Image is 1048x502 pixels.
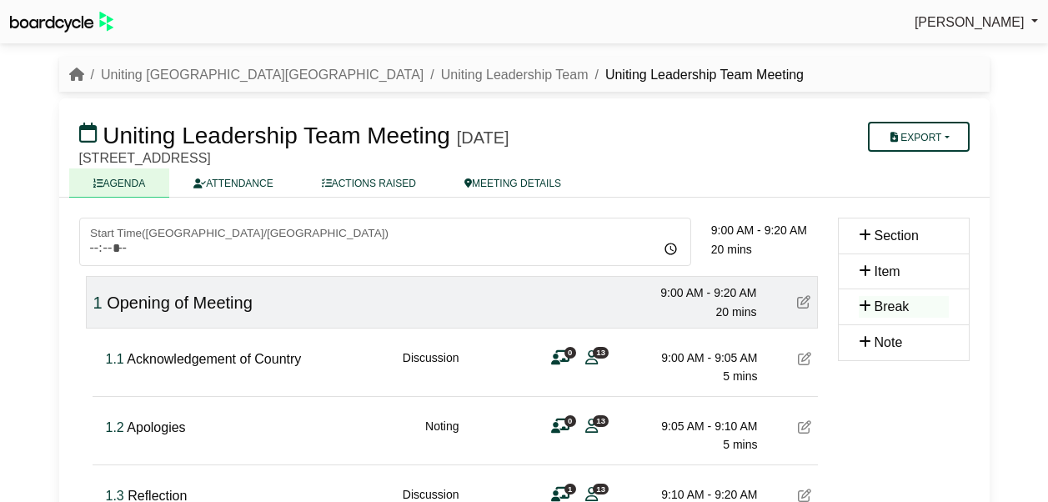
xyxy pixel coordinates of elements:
[106,352,124,366] span: Click to fine tune number
[641,349,758,367] div: 9:00 AM - 9:05 AM
[711,243,752,256] span: 20 mins
[93,294,103,312] span: Click to fine tune number
[101,68,424,82] a: Uniting [GEOGRAPHIC_DATA][GEOGRAPHIC_DATA]
[875,299,910,314] span: Break
[10,12,113,33] img: BoardcycleBlackGreen-aaafeed430059cb809a45853b8cf6d952af9d84e6e89e1f1685b34bfd5cb7d64.svg
[69,64,804,86] nav: breadcrumb
[440,168,585,198] a: MEETING DETAILS
[106,420,124,434] span: Click to fine tune number
[425,417,459,454] div: Noting
[588,64,804,86] li: Uniting Leadership Team Meeting
[169,168,297,198] a: ATTENDANCE
[915,12,1038,33] a: [PERSON_NAME]
[441,68,589,82] a: Uniting Leadership Team
[564,484,576,494] span: 1
[69,168,170,198] a: AGENDA
[641,417,758,435] div: 9:05 AM - 9:10 AM
[711,221,828,239] div: 9:00 AM - 9:20 AM
[403,349,459,386] div: Discussion
[298,168,440,198] a: ACTIONS RAISED
[868,122,969,152] button: Export
[723,438,757,451] span: 5 mins
[723,369,757,383] span: 5 mins
[127,352,301,366] span: Acknowledgement of Country
[564,347,576,358] span: 0
[875,335,903,349] span: Note
[127,420,185,434] span: Apologies
[875,228,919,243] span: Section
[107,294,253,312] span: Opening of Meeting
[564,415,576,426] span: 0
[715,305,756,319] span: 20 mins
[640,284,757,302] div: 9:00 AM - 9:20 AM
[103,123,450,148] span: Uniting Leadership Team Meeting
[593,347,609,358] span: 13
[593,484,609,494] span: 13
[593,415,609,426] span: 13
[79,151,211,165] span: [STREET_ADDRESS]
[915,15,1025,29] span: [PERSON_NAME]
[457,128,509,148] div: [DATE]
[875,264,900,279] span: Item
